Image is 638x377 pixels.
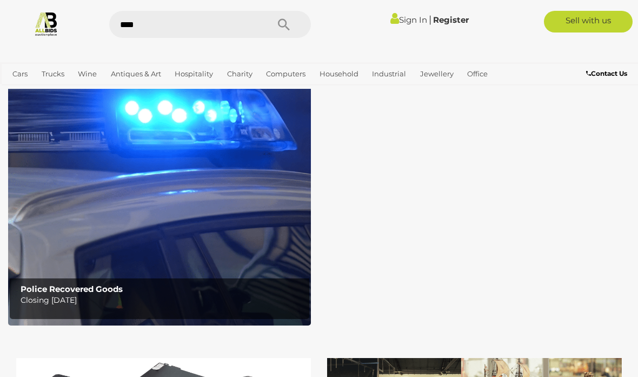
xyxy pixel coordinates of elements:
img: Police Recovered Goods [8,60,311,326]
a: Industrial [368,65,410,83]
a: [GEOGRAPHIC_DATA] [44,83,130,101]
a: Police Recovered Goods Police Recovered Goods Closing [DATE] [8,60,311,326]
a: Computers [262,65,310,83]
b: Police Recovered Goods [21,284,123,294]
a: Hospitality [170,65,217,83]
a: Sports [8,83,39,101]
a: Cars [8,65,32,83]
a: Office [463,65,492,83]
button: Search [257,11,311,38]
a: Wine [74,65,101,83]
a: Sell with us [544,11,633,32]
a: Jewellery [416,65,458,83]
span: | [429,14,431,25]
a: Contact Us [586,68,630,80]
a: Register [433,15,469,25]
a: Sign In [390,15,427,25]
img: Allbids.com.au [34,11,59,36]
a: Trucks [37,65,69,83]
a: Antiques & Art [107,65,165,83]
a: Household [315,65,363,83]
p: Closing [DATE] [21,294,304,307]
b: Contact Us [586,69,627,77]
a: Charity [223,65,257,83]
